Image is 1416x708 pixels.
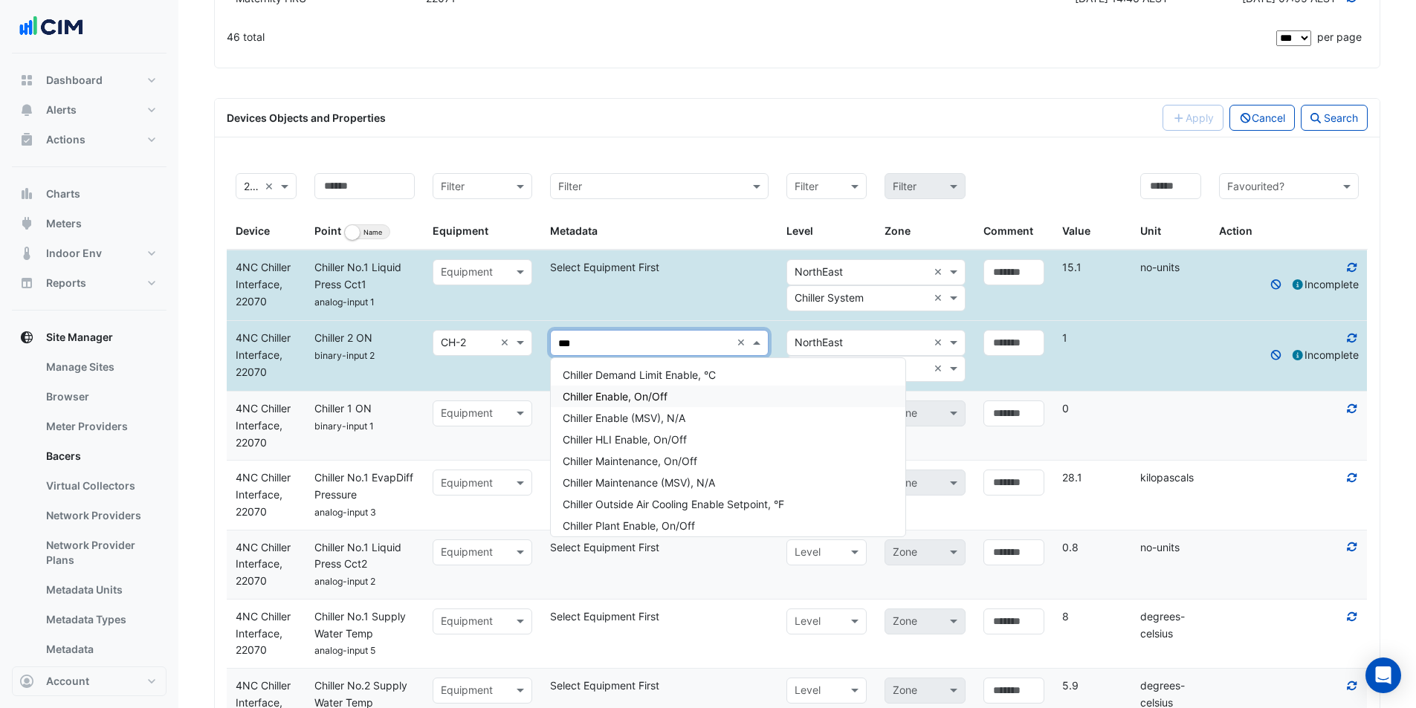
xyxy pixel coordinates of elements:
div: Select Equipment First [541,678,777,695]
span: Level [786,224,813,237]
span: Indoor Env [46,246,102,261]
a: Bacers [34,441,167,471]
span: Chiller No.1 EvapDiff Pressure [314,471,413,501]
div: Please select Level first [876,400,974,426]
div: Select Equipment First [541,470,777,487]
div: Please select Filter first [876,173,974,199]
span: Unit [1140,224,1161,237]
a: Refresh present value [1345,610,1359,623]
span: Clear [934,360,946,377]
span: Chiller Outside Air Cooling Enable Setpoint [563,498,784,510]
span: Chiller Demand Limit Enable [563,368,716,381]
span: Action [1219,224,1252,237]
button: Meters [12,209,167,238]
app-icon: Meters [19,216,34,231]
span: Charts [46,186,80,201]
button: Actions [12,125,167,155]
small: binary-input 1 [314,420,374,432]
button: Search [1301,105,1368,131]
img: Company Logo [18,12,85,42]
span: 4NC Chiller Interface, 22070 [236,541,291,588]
button: Charts [12,179,167,209]
span: 0.8 [1062,541,1079,553]
div: Please select Level first [876,678,974,704]
span: Chiller No.1 Supply Water Temp [314,610,406,640]
div: no-units [1131,259,1210,276]
span: Chiller Maintenance (MSV) [563,476,715,489]
div: kilopascals [1131,470,1210,487]
a: Manage Sites [34,352,167,382]
div: Select Equipment First [541,608,777,626]
span: 4NC Chiller Interface, 22070 [236,610,291,657]
span: 5.9 [1062,679,1079,692]
span: Equipment [433,224,488,237]
small: analog-input 2 [314,576,375,587]
ng-dropdown-panel: Options list [550,357,906,537]
span: 1 [1062,331,1067,344]
span: 8 [1062,610,1069,623]
span: Clear [737,334,749,351]
ui-switch: Toggle between object name and object identifier [344,224,390,237]
span: Clear [934,264,946,281]
a: Network Providers [34,501,167,530]
span: Clear [934,290,946,307]
button: Dashboard [12,65,167,95]
a: Metadata [34,634,167,664]
span: Actions [46,132,85,147]
div: Select Equipment First [541,400,777,418]
a: Network Provider Plans [34,530,167,575]
small: analog-input 5 [314,645,375,656]
button: Indoor Env [12,238,167,268]
span: Chiller 2 ON [314,331,372,344]
span: Device [236,224,270,237]
small: analog-input 1 [314,296,375,308]
a: Browser [34,382,167,412]
a: Metadata Types [34,605,167,634]
span: 4NC Chiller Interface, 22070 [236,402,291,449]
button: Site Manager [12,322,167,352]
span: per page [1317,30,1362,43]
a: Metadata Units [34,575,167,605]
div: Select Equipment First [541,539,777,556]
div: Please select Level first [876,470,974,496]
span: An equipment must be selected [1291,278,1359,290]
app-icon: Charts [19,186,34,201]
span: Chiller Enable (MSV) [563,412,685,424]
button: Reports [12,268,167,298]
span: 0 [1062,402,1069,415]
span: Zone [885,224,911,237]
span: Chiller Enable [563,390,667,403]
app-icon: Dashboard [19,73,34,88]
span: Value [1062,224,1090,237]
a: Cancel [1270,278,1283,290]
span: 4NC Chiller Interface, 22070 [236,471,291,518]
span: Chiller Maintenance [563,455,697,467]
span: 4NC Chiller Interface, 22070 [236,331,291,378]
span: Reports [46,276,86,290]
span: Metadata [550,224,598,237]
span: Clear [500,334,513,351]
app-icon: Reports [19,276,34,290]
small: binary-input 2 [314,350,375,361]
a: Meter Providers [34,412,167,441]
a: Cancel [1270,348,1283,361]
app-icon: Actions [19,132,34,147]
a: Meters [34,664,167,694]
span: Chiller No.1 Liquid Press Cct1 [314,261,401,290]
span: Account [46,674,89,689]
span: Meters [46,216,82,231]
span: Site Manager [46,330,113,345]
span: 4NC Chiller Interface, 22070 [236,261,291,308]
span: Chiller No.1 Liquid Press Cct2 [314,541,401,571]
a: Refresh present value [1345,261,1359,273]
a: Refresh present value [1345,679,1359,692]
div: degrees-celsius [1131,608,1210,643]
span: Clear [265,178,277,195]
span: Devices Objects and Properties [227,111,386,124]
div: no-units [1131,539,1210,556]
div: Open Intercom Messenger [1365,657,1401,693]
div: 46 total [227,19,1273,56]
span: Chiller 1 ON [314,402,372,415]
span: Point [314,224,341,237]
div: Select Equipment First [541,259,777,276]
